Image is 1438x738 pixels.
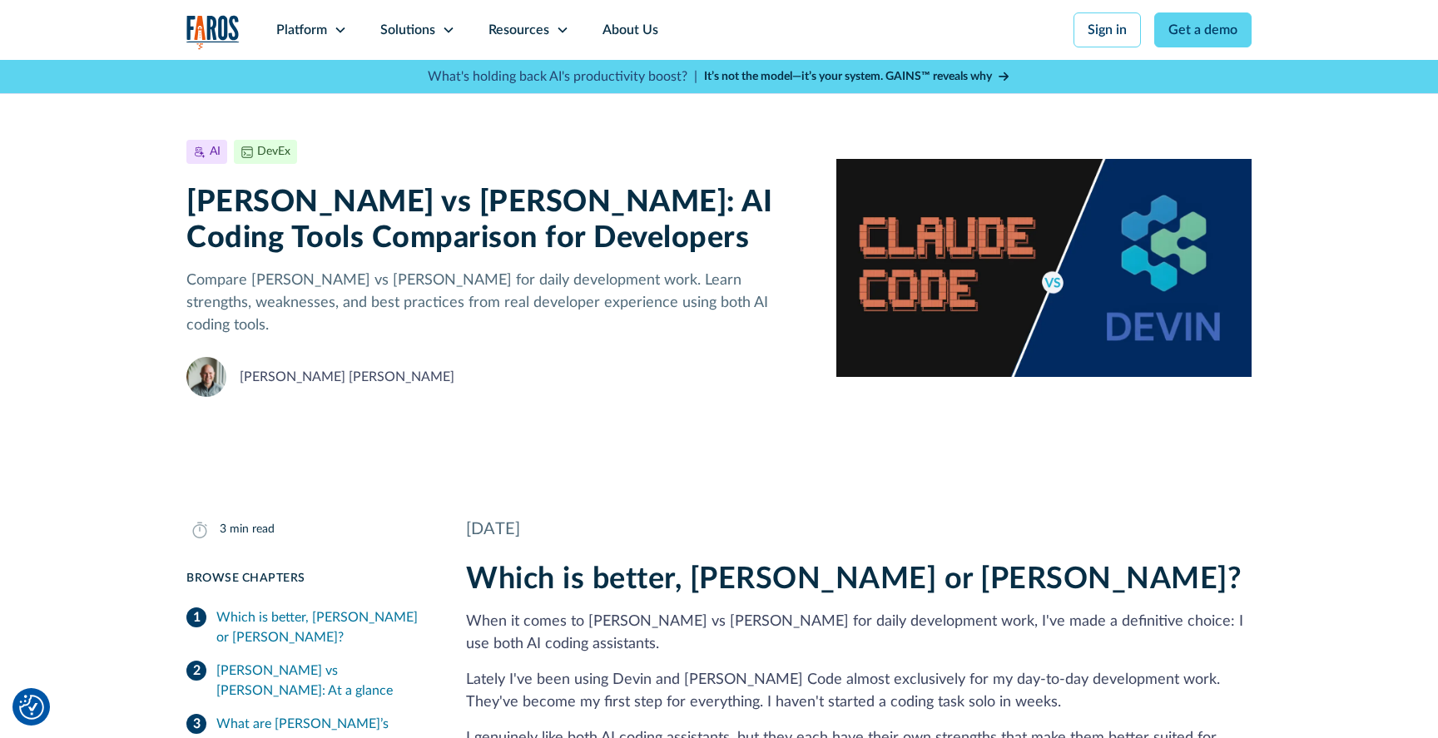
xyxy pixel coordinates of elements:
a: It’s not the model—it’s your system. GAINS™ reveals why [704,68,1010,86]
div: [PERSON_NAME] [PERSON_NAME] [240,367,454,387]
div: [PERSON_NAME] vs [PERSON_NAME]: At a glance [216,661,426,701]
img: Logo of the analytics and reporting company Faros. [186,15,240,49]
a: home [186,15,240,49]
div: Platform [276,20,327,40]
img: Revisit consent button [19,695,44,720]
div: AI [210,143,221,161]
strong: It’s not the model—it’s your system. GAINS™ reveals why [704,71,992,82]
a: Sign in [1074,12,1141,47]
p: What's holding back AI's productivity boost? | [428,67,697,87]
div: Resources [488,20,549,40]
a: Which is better, [PERSON_NAME] or [PERSON_NAME]? [186,601,426,654]
button: Cookie Settings [19,695,44,720]
div: Browse Chapters [186,570,426,587]
p: When it comes to [PERSON_NAME] vs [PERSON_NAME] for daily development work, I've made a definitiv... [466,611,1252,656]
a: Get a demo [1154,12,1252,47]
div: Solutions [380,20,435,40]
h2: Which is better, [PERSON_NAME] or [PERSON_NAME]? [466,562,1252,597]
div: min read [230,521,275,538]
h1: [PERSON_NAME] vs [PERSON_NAME]: AI Coding Tools Comparison for Developers [186,185,810,256]
div: DevEx [257,143,290,161]
p: Lately I've been using Devin and [PERSON_NAME] Code almost exclusively for my day-to-day developm... [466,669,1252,714]
div: Which is better, [PERSON_NAME] or [PERSON_NAME]? [216,607,426,647]
img: Yandry Perez Clemente [186,357,226,397]
div: 3 [220,521,226,538]
div: [DATE] [466,517,1252,542]
img: Claude Code logo vs. Devin AI logo [836,140,1252,397]
a: [PERSON_NAME] vs [PERSON_NAME]: At a glance [186,654,426,707]
p: Compare [PERSON_NAME] vs [PERSON_NAME] for daily development work. Learn strengths, weaknesses, a... [186,270,810,337]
